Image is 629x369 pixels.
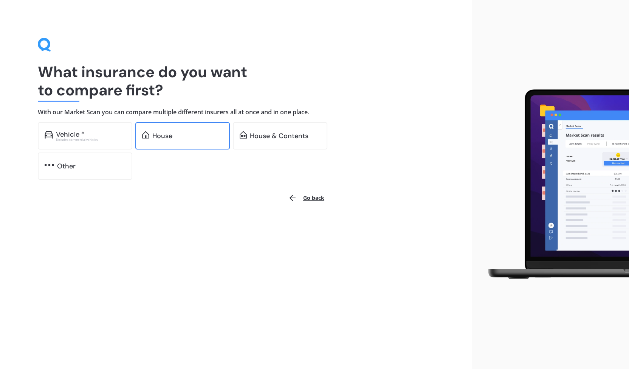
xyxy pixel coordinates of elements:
div: Excludes commercial vehicles [56,138,125,141]
img: home-and-contents.b802091223b8502ef2dd.svg [240,131,247,139]
div: Other [57,162,76,170]
h4: With our Market Scan you can compare multiple different insurers all at once and in one place. [38,108,434,116]
h1: What insurance do you want to compare first? [38,63,434,99]
button: Go back [284,189,329,207]
img: laptop.webp [478,85,629,284]
div: Vehicle * [56,131,85,138]
div: House [152,132,172,140]
img: other.81dba5aafe580aa69f38.svg [45,161,54,169]
img: car.f15378c7a67c060ca3f3.svg [45,131,53,139]
div: House & Contents [250,132,308,140]
img: home.91c183c226a05b4dc763.svg [142,131,149,139]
